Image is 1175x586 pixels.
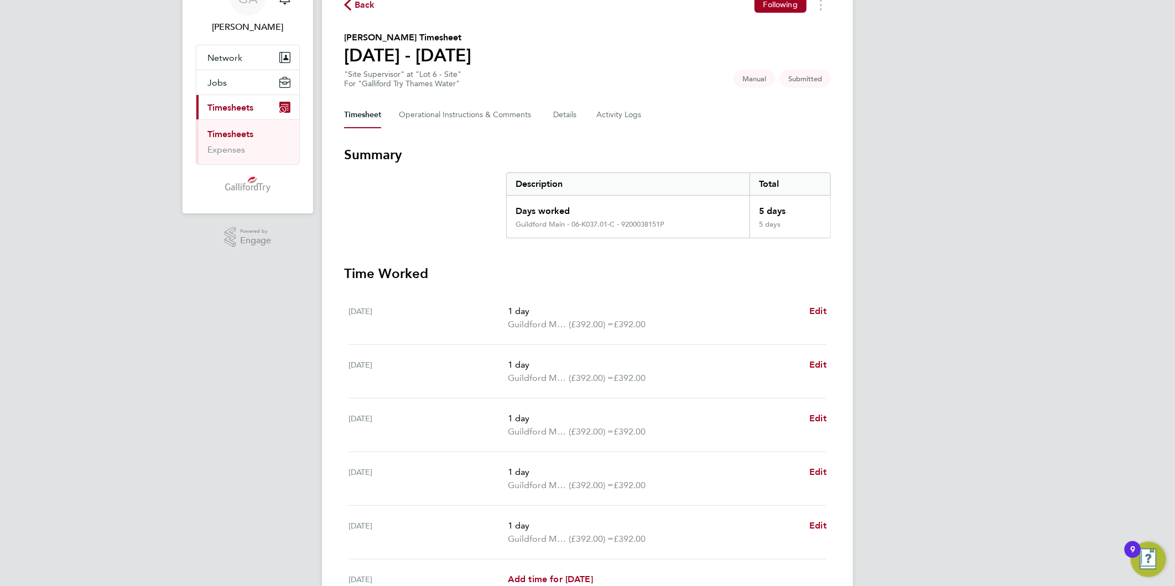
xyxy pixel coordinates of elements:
span: Gary Attwell [196,20,300,34]
div: 5 days [750,220,830,238]
span: This timesheet is Submitted. [779,70,831,88]
span: Edit [809,359,826,370]
span: Edit [809,520,826,531]
span: Guildford Main - 06-K037.01-C - 9200038151P [508,318,569,331]
p: 1 day [508,305,800,318]
div: "Site Supervisor" at "Lot 6 - Site" [344,70,461,88]
span: (£392.00) = [569,319,614,329]
div: Days worked [507,196,750,220]
button: Network [196,45,299,70]
a: Edit [809,412,826,425]
span: Powered by [240,227,271,236]
span: Guildford Main - 06-K037.01-C - 9200038151P [508,425,569,438]
span: £392.00 [614,319,646,329]
span: £392.00 [614,480,646,490]
span: This timesheet was manually created. [734,70,775,88]
span: Guildford Main - 06-K037.01-C - 9200038151P [508,532,569,546]
button: Activity Logs [596,102,643,128]
button: Timesheet [344,102,381,128]
div: 9 [1130,550,1135,564]
a: Edit [809,305,826,318]
a: Add time for [DATE] [508,573,593,586]
p: 1 day [508,412,800,425]
span: £392.00 [614,533,646,544]
span: Edit [809,413,826,423]
div: [DATE] [349,305,508,331]
div: Total [750,173,830,195]
h3: Time Worked [344,265,831,282]
a: Edit [809,465,826,479]
h3: Summary [344,146,831,164]
span: Add time for [DATE] [508,574,593,584]
div: [DATE] [349,573,508,586]
div: Guildford Main - 06-K037.01-C - 9200038151P [516,220,664,229]
span: £392.00 [614,373,646,383]
p: 1 day [508,358,800,372]
h1: [DATE] - [DATE] [344,44,471,66]
span: (£392.00) = [569,426,614,437]
h2: [PERSON_NAME] Timesheet [344,31,471,44]
a: Edit [809,358,826,372]
span: Jobs [207,77,227,88]
span: (£392.00) = [569,480,614,490]
button: Details [553,102,579,128]
div: [DATE] [349,465,508,492]
button: Open Resource Center, 9 new notifications [1131,542,1166,577]
span: £392.00 [614,426,646,437]
p: 1 day [508,465,800,479]
a: Go to home page [196,176,300,193]
span: Edit [809,467,826,477]
span: (£392.00) = [569,373,614,383]
p: 1 day [508,519,800,532]
img: gallifordtry-logo-retina.png [225,176,271,193]
span: Network [207,53,242,63]
a: Expenses [207,144,245,155]
button: Timesheets [196,95,299,119]
div: Description [507,173,750,195]
span: (£392.00) = [569,533,614,544]
span: Engage [240,236,271,245]
a: Timesheets [207,129,253,139]
span: Guildford Main - 06-K037.01-C - 9200038151P [508,372,569,385]
div: [DATE] [349,412,508,438]
div: [DATE] [349,519,508,546]
div: Summary [506,172,831,238]
div: For "Galliford Try Thames Water" [344,79,461,88]
button: Jobs [196,70,299,95]
div: 5 days [750,196,830,220]
div: [DATE] [349,358,508,385]
a: Edit [809,519,826,532]
span: Timesheets [207,102,253,113]
span: Guildford Main - 06-K037.01-C - 9200038151P [508,479,569,492]
button: Operational Instructions & Comments [399,102,535,128]
div: Timesheets [196,119,299,164]
span: Edit [809,306,826,316]
a: Powered byEngage [225,227,272,248]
